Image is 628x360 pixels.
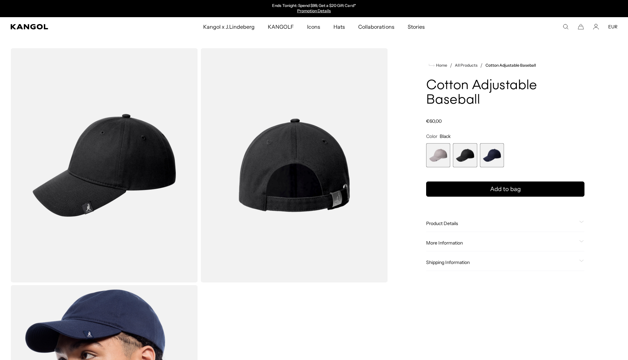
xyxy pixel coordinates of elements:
span: Add to bag [490,185,521,194]
a: Promotion Details [297,8,331,13]
span: Color [426,133,437,139]
span: Shipping Information [426,259,577,265]
a: Account [593,24,599,30]
label: Grey [426,143,450,167]
span: Black [440,133,451,139]
a: Icons [300,17,327,36]
div: Announcement [246,3,382,14]
a: Cotton Adjustable Baseball [486,63,536,68]
li: / [447,61,452,69]
span: KANGOLF [268,17,294,36]
span: More Information [426,240,577,246]
img: color-black [11,48,198,282]
p: Ends Tonight: Spend $99, Get a $20 Gift Card* [272,3,356,9]
a: KANGOLF [261,17,300,36]
button: EUR [608,24,617,30]
button: Cart [578,24,584,30]
label: Navy [480,143,504,167]
label: Black [453,143,477,167]
span: Home [435,63,447,68]
summary: Search here [563,24,569,30]
button: Add to bag [426,181,584,197]
span: Kangol x J.Lindeberg [203,17,255,36]
span: Product Details [426,220,577,226]
h1: Cotton Adjustable Baseball [426,79,584,108]
img: color-black [201,48,388,282]
span: €60,00 [426,118,442,124]
span: Stories [408,17,425,36]
a: Hats [327,17,352,36]
span: Hats [333,17,345,36]
a: All Products [455,63,478,68]
a: Collaborations [352,17,401,36]
a: Kangol x J.Lindeberg [197,17,261,36]
nav: breadcrumbs [426,61,584,69]
span: Icons [307,17,320,36]
a: Kangol [11,24,135,29]
a: Home [429,62,447,68]
slideshow-component: Announcement bar [246,3,382,14]
div: 2 of 3 [453,143,477,167]
div: 3 of 3 [480,143,504,167]
a: Stories [401,17,431,36]
div: 1 of 3 [426,143,450,167]
div: 1 of 2 [246,3,382,14]
span: Collaborations [358,17,394,36]
li: / [478,61,483,69]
